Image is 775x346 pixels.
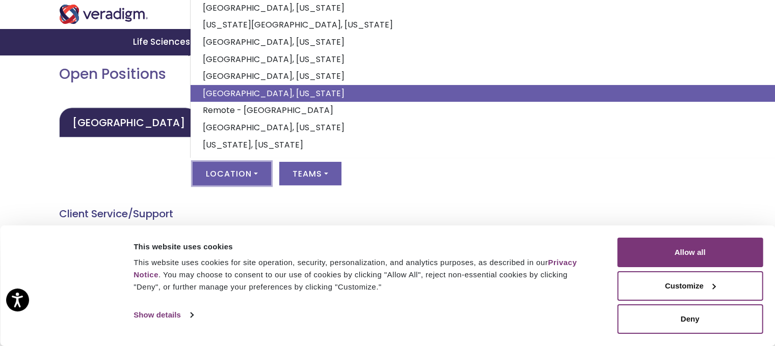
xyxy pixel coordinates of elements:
[279,162,341,185] button: Teams
[193,162,271,185] button: Location
[59,208,475,220] h4: Client Service/Support
[133,256,594,293] div: This website uses cookies for site operation, security, personalization, and analytics purposes, ...
[59,66,475,83] h2: Open Positions
[133,307,193,323] a: Show details
[59,107,198,137] a: [GEOGRAPHIC_DATA]
[133,241,594,253] div: This website uses cookies
[617,238,763,267] button: Allow all
[59,5,148,24] img: Veradigm logo
[121,29,205,55] a: Life Sciences
[617,271,763,301] button: Customize
[617,304,763,334] button: Deny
